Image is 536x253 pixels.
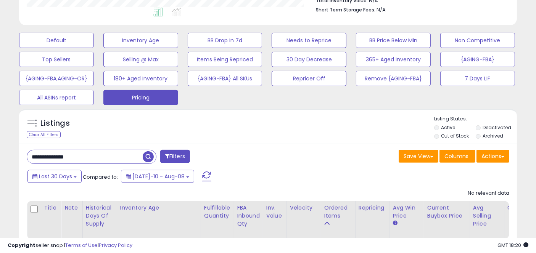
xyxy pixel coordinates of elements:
[8,242,132,249] div: seller snap | |
[188,71,262,86] button: {AGING-FBA} All SKUs
[272,33,346,48] button: Needs to Reprice
[160,150,190,163] button: Filters
[290,204,318,212] div: Velocity
[86,204,114,228] div: Historical Days Of Supply
[132,173,185,180] span: [DATE]-10 - Aug-08
[393,204,421,220] div: Avg Win Price
[103,71,178,86] button: 180+ Aged Inventory
[473,204,501,228] div: Avg Selling Price
[272,52,346,67] button: 30 Day Decrease
[440,33,515,48] button: Non Competitive
[103,90,178,105] button: Pricing
[19,33,94,48] button: Default
[188,52,262,67] button: Items Being Repriced
[316,6,375,13] b: Short Term Storage Fees:
[497,242,528,249] span: 2025-09-8 18:20 GMT
[19,52,94,67] button: Top Sellers
[19,71,94,86] button: {AGING-FBA,AGING-OR}
[120,204,198,212] div: Inventory Age
[441,124,456,131] label: Active
[121,170,194,183] button: [DATE]-10 - Aug-08
[237,204,260,228] div: FBA inbound Qty
[64,204,79,212] div: Note
[103,52,178,67] button: Selling @ Max
[27,170,82,183] button: Last 30 Days
[440,71,515,86] button: 7 Days LIF
[204,204,230,220] div: Fulfillable Quantity
[359,204,386,212] div: Repricing
[427,204,467,220] div: Current Buybox Price
[83,173,118,181] span: Compared to:
[399,150,438,163] button: Save View
[441,133,469,139] label: Out of Stock
[440,52,515,67] button: {AGING-FBA}
[444,152,468,160] span: Columns
[476,150,509,163] button: Actions
[266,204,283,220] div: Inv. value
[19,90,94,105] button: All ASINs report
[356,52,431,67] button: 365+ Aged Inventory
[99,242,132,249] a: Privacy Policy
[188,33,262,48] button: BB Drop in 7d
[507,204,522,212] div: Cost
[483,133,504,139] label: Archived
[377,6,386,13] span: N/A
[65,242,98,249] a: Terms of Use
[393,220,398,227] small: Avg Win Price.
[483,124,512,131] label: Deactivated
[356,33,431,48] button: BB Price Below Min
[272,71,346,86] button: Repricer Off
[439,150,475,163] button: Columns
[40,118,70,129] h5: Listings
[103,33,178,48] button: Inventory Age
[27,131,61,138] div: Clear All Filters
[356,71,431,86] button: Remove {AGING-FBA}
[468,190,509,197] div: No relevant data
[434,115,517,123] p: Listing States:
[8,242,35,249] strong: Copyright
[44,204,58,212] div: Title
[324,204,352,220] div: Ordered Items
[39,173,72,180] span: Last 30 Days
